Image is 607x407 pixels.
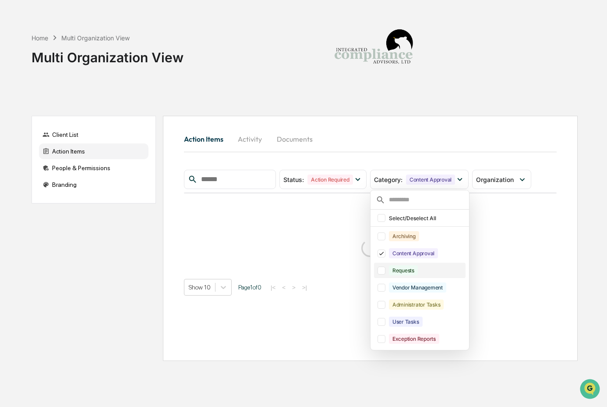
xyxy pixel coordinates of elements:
[149,70,159,80] button: Start new chat
[9,111,16,118] div: 🖐️
[374,176,402,183] span: Category :
[270,129,320,150] button: Documents
[389,248,438,258] div: Content Approval
[9,18,159,32] p: How can we help?
[18,111,56,119] span: Preclearance
[389,317,423,327] div: User Tasks
[406,175,455,185] div: Content Approval
[62,148,106,155] a: Powered byPylon
[18,127,55,136] span: Data Lookup
[39,127,148,143] div: Client List
[389,300,444,310] div: Administrator Tasks
[579,378,603,402] iframe: Open customer support
[5,124,59,139] a: 🔎Data Lookup
[30,76,114,83] div: We're offline, we'll be back soon
[32,34,48,42] div: Home
[32,43,184,65] div: Multi Organization View
[389,334,439,344] div: Exception Reports
[5,107,60,123] a: 🖐️Preclearance
[389,215,464,221] div: Select/Deselect All
[61,34,130,42] div: Multi Organization View
[230,129,270,150] button: Activity
[9,128,16,135] div: 🔎
[87,149,106,155] span: Pylon
[307,175,353,185] div: Action Required
[9,67,25,83] img: 1746055101610-c473b297-6a78-478c-a979-82029cc54cd1
[184,129,557,150] div: activity tabs
[238,284,261,291] span: Page 1 of 0
[60,107,112,123] a: 🗄️Attestations
[283,176,304,183] span: Status :
[72,111,109,119] span: Attestations
[30,67,144,76] div: Start new chat
[476,176,514,183] span: Organization
[330,7,417,95] img: Integrated Compliance Advisors
[39,160,148,176] div: People & Permissions
[64,111,71,118] div: 🗄️
[39,177,148,193] div: Branding
[279,284,288,291] button: <
[289,284,298,291] button: >
[389,265,418,275] div: Requests
[184,129,230,150] button: Action Items
[389,231,419,241] div: Archiving
[268,284,278,291] button: |<
[389,282,446,293] div: Vendor Management
[300,284,310,291] button: >|
[39,143,148,159] div: Action Items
